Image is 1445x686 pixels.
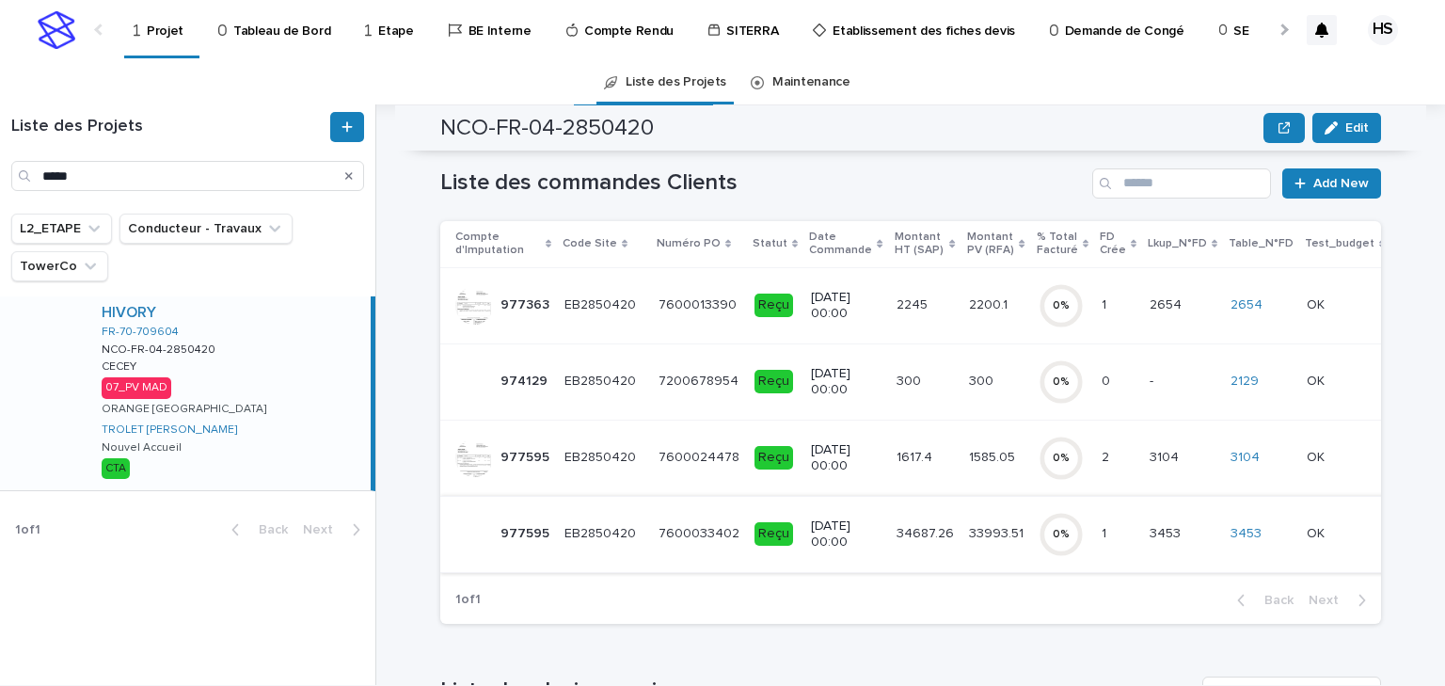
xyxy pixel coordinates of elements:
[564,522,640,542] p: EB2850420
[500,522,553,542] p: 977595
[895,227,945,262] p: Montant HT (SAP)
[1102,522,1110,542] p: 1
[564,294,640,313] p: EB2850420
[1313,177,1369,190] span: Add New
[11,251,108,281] button: TowerCo
[1102,446,1113,466] p: 2
[897,294,931,313] p: 2245
[754,294,793,317] div: Reçu
[657,233,721,254] p: Numéro PO
[1039,375,1084,389] div: 0 %
[1307,294,1328,313] p: OK
[1092,168,1271,199] input: Search
[811,366,881,398] p: [DATE] 00:00
[216,521,295,538] button: Back
[119,214,293,244] button: Conducteur - Travaux
[754,370,793,393] div: Reçu
[659,446,743,466] p: 7600024478
[102,377,171,398] div: 07_PV MAD
[754,446,793,470] div: Reçu
[1231,526,1262,542] a: 3453
[1222,592,1301,609] button: Back
[102,357,140,374] p: CECEY
[295,521,375,538] button: Next
[659,294,740,313] p: 7600013390
[440,420,1431,496] tr: 977595977595 EB2850420EB2850420 76000244787600024478 Reçu[DATE] 00:001617.41617.4 1585.051585.05 ...
[1039,452,1084,465] div: 0 %
[626,60,726,104] a: Liste des Projets
[1301,592,1381,609] button: Next
[500,446,553,466] p: 977595
[564,370,640,390] p: EB2850420
[1148,233,1207,254] p: Lkup_N°FD
[897,446,936,466] p: 1617.4
[11,161,364,191] input: Search
[500,370,551,390] p: 974129
[102,423,237,437] a: TROLET [PERSON_NAME]
[811,442,881,474] p: [DATE] 00:00
[1307,446,1328,466] p: OK
[1229,233,1294,254] p: Table_N°FD
[772,60,850,104] a: Maintenance
[1307,522,1328,542] p: OK
[1102,370,1114,390] p: 0
[811,518,881,550] p: [DATE] 00:00
[1102,294,1110,313] p: 1
[1305,233,1374,254] p: Test_budget
[303,523,344,536] span: Next
[563,233,617,254] p: Code Site
[1150,446,1183,466] p: 3104
[1231,374,1259,390] a: 2129
[1039,528,1084,541] div: 0 %
[1307,370,1328,390] p: OK
[897,522,958,542] p: 34687.26
[102,441,182,455] p: Nouvel Accueil
[1312,113,1381,143] button: Edit
[102,458,130,479] div: CTA
[1150,294,1185,313] p: 2654
[1368,15,1398,45] div: HS
[1150,522,1184,542] p: 3453
[754,522,793,546] div: Reçu
[809,227,872,262] p: Date Commande
[1345,121,1369,135] span: Edit
[1309,594,1350,607] span: Next
[897,370,925,390] p: 300
[969,294,1011,313] p: 2200.1
[247,523,288,536] span: Back
[811,290,881,322] p: [DATE] 00:00
[969,370,997,390] p: 300
[1282,168,1381,199] a: Add New
[440,115,654,142] h2: NCO-FR-04-2850420
[11,214,112,244] button: L2_ETAPE
[38,11,75,49] img: stacker-logo-s-only.png
[659,370,742,390] p: 7200678954
[1039,299,1084,312] div: 0 %
[440,577,496,623] p: 1 of 1
[102,304,156,322] a: HIVORY
[1150,370,1157,390] p: -
[1037,227,1078,262] p: % Total Facturé
[500,294,553,313] p: 977363
[1231,297,1262,313] a: 2654
[967,227,1015,262] p: Montant PV (RFA)
[455,227,541,262] p: Compte d'Imputation
[753,233,787,254] p: Statut
[440,267,1431,343] tr: 977363977363 EB2850420EB2850420 76000133907600013390 Reçu[DATE] 00:0022452245 2200.12200.1 0%11 2...
[440,496,1431,572] tr: 977595977595 EB2850420EB2850420 76000334027600033402 Reçu[DATE] 00:0034687.2634687.26 33993.51339...
[1231,450,1260,466] a: 3104
[440,169,1085,197] h1: Liste des commandes Clients
[1100,227,1126,262] p: FD Crée
[102,403,266,416] p: ORANGE [GEOGRAPHIC_DATA]
[440,343,1431,420] tr: 974129974129 EB2850420EB2850420 72006789547200678954 Reçu[DATE] 00:00300300 300300 0%00 -- 2129 OKOK
[969,522,1027,542] p: 33993.51
[11,117,326,137] h1: Liste des Projets
[102,326,179,339] a: FR-70-709604
[1253,594,1294,607] span: Back
[102,340,219,357] p: NCO-FR-04-2850420
[969,446,1019,466] p: 1585.05
[564,446,640,466] p: EB2850420
[659,522,743,542] p: 7600033402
